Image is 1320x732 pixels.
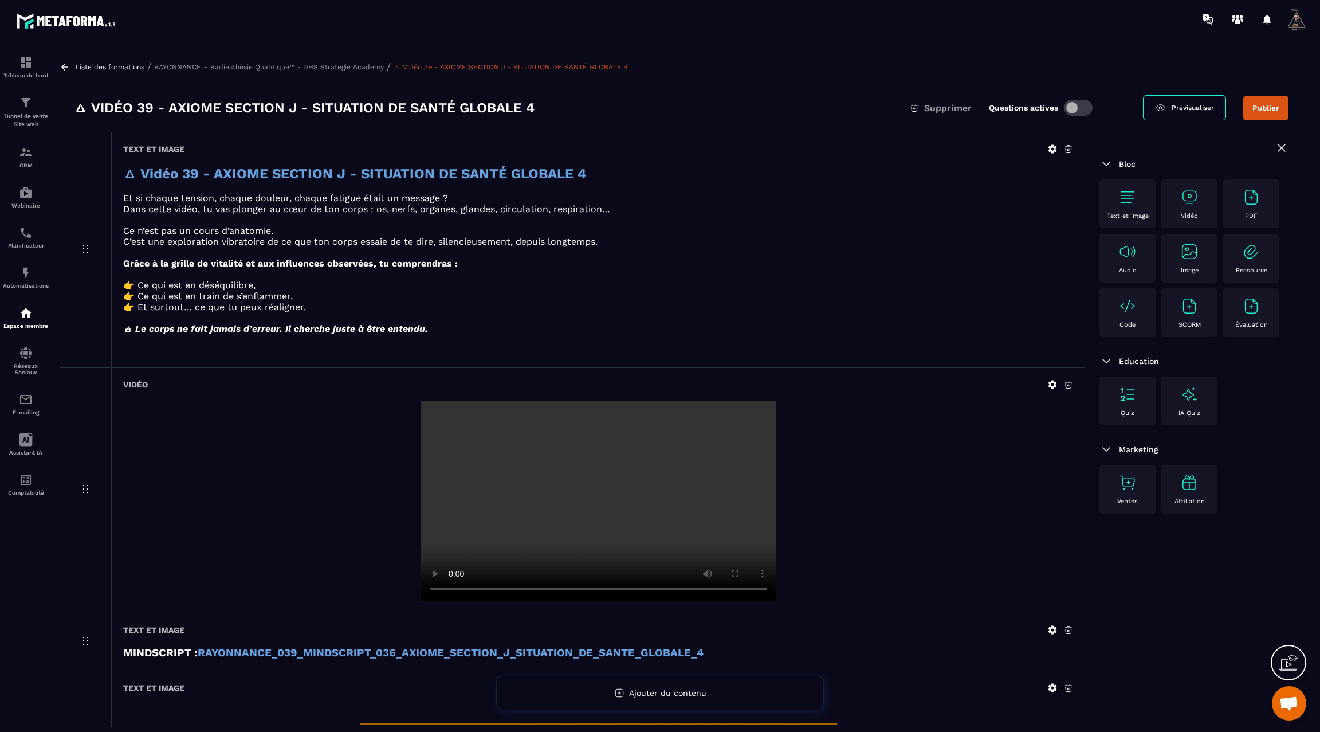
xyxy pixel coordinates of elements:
img: formation [19,146,33,159]
img: arrow-down [1099,354,1113,368]
div: Ouvrir le chat [1272,686,1306,721]
span: Ajouter du contenu [629,688,706,698]
img: text-image no-wra [1242,297,1260,315]
img: text-image no-wra [1118,242,1137,261]
img: arrow-down [1099,157,1113,171]
button: Publier [1243,96,1288,120]
h6: Text et image [123,144,184,154]
img: automations [19,306,33,320]
a: RAYONNANCE_039_MINDSCRIPT_036_AXIOME_SECTION_J_SITUATION_DE_SANTE_GLOBALE_4 [198,647,704,659]
span: Ce n’est pas un cours d’anatomie. [123,225,273,236]
img: automations [19,186,33,199]
p: Automatisations [3,283,49,289]
p: Tableau de bord [3,72,49,79]
img: text-image [1180,473,1199,492]
span: Et si chaque tension, chaque douleur, chaque fatigue était un message ? [123,193,448,203]
a: accountantaccountantComptabilité [3,464,49,504]
p: Affiliation [1174,498,1205,505]
p: CRM [3,162,49,169]
p: Webinaire [3,202,49,209]
p: Comptabilité [3,490,49,496]
img: formation [19,96,33,109]
span: 👉 Ce qui est en train de s’enflammer, [123,291,293,302]
a: emailemailE-mailing [3,384,49,424]
span: 👉 Ce qui est en déséquilibre, [123,280,256,291]
a: automationsautomationsAutomatisations [3,257,49,298]
img: text-image [1180,385,1199,404]
a: social-networksocial-networkRéseaux Sociaux [3,338,49,384]
a: RAYONNANCE – Radiesthésie Quantique™ - DHS Strategie Academy [154,63,384,71]
label: Questions actives [989,103,1058,112]
p: Audio [1119,267,1137,274]
h6: Text et image [123,625,184,635]
p: Tunnel de vente Site web [3,112,49,128]
img: logo [16,10,119,32]
p: E-mailing [3,409,49,416]
a: Prévisualiser [1143,95,1226,120]
span: 👉 Et surtout… ce que tu peux réaligner. [123,302,306,312]
img: text-image no-wra [1118,297,1137,315]
a: formationformationCRM [3,137,49,177]
p: Ventes [1117,498,1138,505]
p: SCORM [1178,321,1201,328]
img: email [19,393,33,406]
p: Image [1181,267,1199,274]
p: Réseaux Sociaux [3,363,49,375]
a: schedulerschedulerPlanificateur [3,217,49,257]
span: Prévisualiser [1172,104,1214,112]
a: formationformationTunnel de vente Site web [3,87,49,137]
p: Ressource [1236,267,1267,274]
h3: 🜂 Vidéo 39 - AXIOME SECTION J - SITUATION DE SANTÉ GLOBALE 4 [74,99,535,117]
em: 🜁 Le corps ne fait jamais d’erreur. Il cherche juste à être entendu. [123,323,428,334]
p: Planificateur [3,242,49,249]
img: text-image no-wra [1118,473,1137,492]
img: accountant [19,473,33,487]
span: Supprimer [924,103,972,113]
span: Bloc [1119,159,1136,169]
strong: MINDSCRIPT : [123,647,198,659]
h6: Text et image [123,683,184,692]
a: automationsautomationsEspace membre [3,298,49,338]
img: text-image no-wra [1118,188,1137,206]
span: Dans cette vidéo, tu vas plonger au cœur de ton corps : os, nerfs, organes, glandes, circulation,... [123,203,610,214]
p: Espace membre [3,323,49,329]
p: Assistant IA [3,449,49,456]
span: Education [1119,357,1159,366]
p: Vidéo [1181,212,1198,220]
img: automations [19,266,33,280]
img: formation [19,56,33,69]
img: text-image no-wra [1180,188,1199,206]
img: text-image no-wra [1242,188,1260,206]
span: _________________________________________________ [360,704,837,726]
a: 🜂 Vidéo 39 - AXIOME SECTION J - SITUATION DE SANTÉ GLOBALE 4 [394,63,628,71]
p: Code [1119,321,1136,328]
p: Évaluation [1235,321,1268,328]
span: Marketing [1119,445,1158,454]
h6: Vidéo [123,380,148,389]
img: text-image no-wra [1180,297,1199,315]
a: formationformationTableau de bord [3,47,49,87]
p: Text et image [1107,212,1149,220]
p: PDF [1245,212,1258,220]
img: text-image no-wra [1118,385,1137,404]
p: IA Quiz [1178,409,1200,417]
a: Liste des formations [76,63,144,71]
img: text-image no-wra [1242,242,1260,261]
img: social-network [19,346,33,360]
img: scheduler [19,226,33,240]
a: Assistant IA [3,424,49,464]
strong: Grâce à la grille de vitalité et aux influences observées, tu comprendras : [123,258,458,269]
a: automationsautomationsWebinaire [3,177,49,217]
strong: 🜂 Vidéo 39 - AXIOME SECTION J - SITUATION DE SANTÉ GLOBALE 4 [123,166,587,182]
img: arrow-down [1099,443,1113,456]
span: / [387,61,391,72]
span: C’est une exploration vibratoire de ce que ton corps essaie de te dire, silencieusement, depuis l... [123,236,598,247]
img: text-image no-wra [1180,242,1199,261]
span: / [147,61,151,72]
p: Quiz [1121,409,1134,417]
